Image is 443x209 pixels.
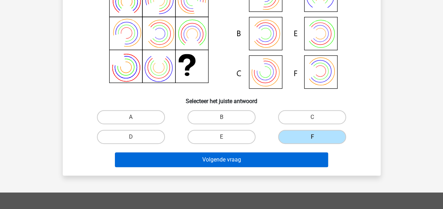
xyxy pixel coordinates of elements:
label: D [97,130,165,144]
label: E [187,130,256,144]
label: C [278,110,346,124]
h6: Selecteer het juiste antwoord [74,92,369,104]
label: B [187,110,256,124]
label: F [278,130,346,144]
label: A [97,110,165,124]
button: Volgende vraag [115,152,328,167]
